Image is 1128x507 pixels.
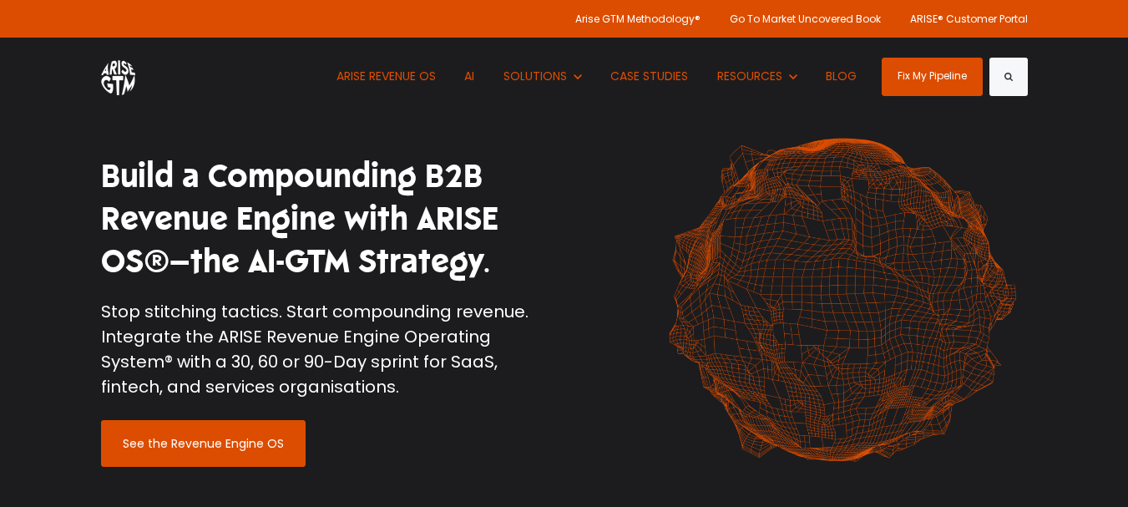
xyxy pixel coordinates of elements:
a: AI [453,38,488,115]
span: Stop stitching tactics. Start compounding revenue. Integrate the ARISE Revenue Engine Operating S... [101,300,529,398]
a: CASE STUDIES [599,38,701,115]
nav: Desktop navigation [324,38,869,115]
a: ARISE REVENUE OS [324,38,448,115]
img: ARISE GTM logo (1) white [101,58,135,95]
a: Fix My Pipeline [882,58,983,96]
button: Search [989,58,1028,96]
img: shape-61 orange [656,120,1028,479]
a: See the Revenue Engine OS [101,420,306,467]
span: SOLUTIONS [503,68,567,84]
span: RESOURCES [717,68,782,84]
button: Show submenu for SOLUTIONS SOLUTIONS [491,38,594,115]
a: BLOG [814,38,870,115]
button: Show submenu for RESOURCES RESOURCES [705,38,809,115]
h1: Build a Compounding B2B Revenue Engine with ARISE OS®—the AI-GTM Strategy. [101,155,552,284]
